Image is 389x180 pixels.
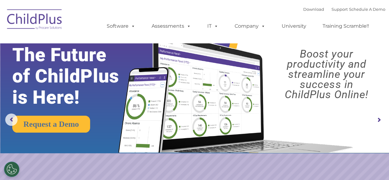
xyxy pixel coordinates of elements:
[4,5,65,36] img: ChildPlus by Procare Solutions
[303,7,324,12] a: Download
[349,7,385,12] a: Schedule A Demo
[12,116,90,133] a: Request a Demo
[276,20,312,32] a: University
[85,66,112,70] span: Phone number
[316,20,375,32] a: Training Scramble!!
[12,44,137,108] rs-layer: The Future of ChildPlus is Here!
[228,20,272,32] a: Company
[101,20,141,32] a: Software
[269,49,384,100] rs-layer: Boost your productivity and streamline your success in ChildPlus Online!
[331,7,348,12] a: Support
[201,20,224,32] a: IT
[303,7,385,12] font: |
[85,41,104,45] span: Last name
[4,162,19,177] button: Cookies Settings
[145,20,197,32] a: Assessments
[288,114,389,180] iframe: Chat Widget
